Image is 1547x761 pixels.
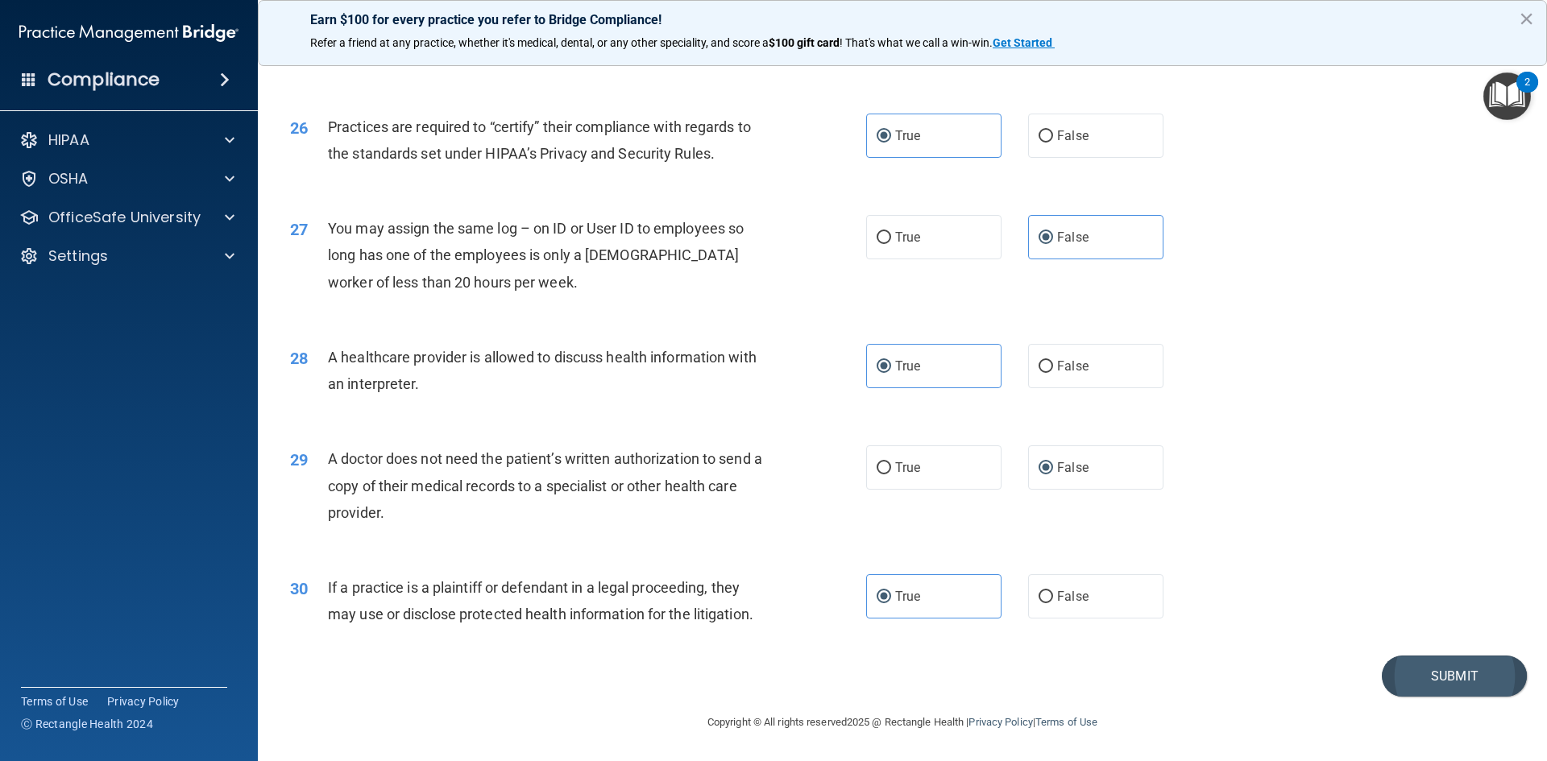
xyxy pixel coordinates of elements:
[290,450,308,469] span: 29
[1039,591,1053,603] input: False
[310,36,769,49] span: Refer a friend at any practice, whether it's medical, dental, or any other speciality, and score a
[310,12,1495,27] p: Earn $100 for every practice you refer to Bridge Compliance!
[1382,656,1527,697] button: Submit
[290,118,308,138] span: 26
[48,68,160,91] h4: Compliance
[21,716,153,732] span: Ⓒ Rectangle Health 2024
[968,716,1032,728] a: Privacy Policy
[608,697,1197,748] div: Copyright © All rights reserved 2025 @ Rectangle Health | |
[895,358,920,374] span: True
[840,36,993,49] span: ! That's what we call a win-win.
[19,169,234,188] a: OSHA
[895,128,920,143] span: True
[877,361,891,373] input: True
[895,230,920,245] span: True
[895,589,920,604] span: True
[290,579,308,598] span: 30
[48,130,89,150] p: HIPAA
[877,130,891,143] input: True
[19,17,238,49] img: PMB logo
[328,118,751,162] span: Practices are required to “certify” their compliance with regards to the standards set under HIPA...
[877,462,891,474] input: True
[1039,130,1053,143] input: False
[328,450,762,520] span: A doctor does not need the patient’s written authorization to send a copy of their medical record...
[1039,232,1053,244] input: False
[993,36,1052,49] strong: Get Started
[21,693,88,709] a: Terms of Use
[48,169,89,188] p: OSHA
[328,349,757,392] span: A healthcare provider is allowed to discuss health information with an interpreter.
[328,220,744,290] span: You may assign the same log – on ID or User ID to employees so long has one of the employees is o...
[1039,462,1053,474] input: False
[19,130,234,150] a: HIPAA
[328,579,753,622] span: If a practice is a plaintiff or defendant in a legal proceeding, they may use or disclose protect...
[877,232,891,244] input: True
[48,246,108,266] p: Settings
[1057,358,1089,374] span: False
[1519,6,1534,31] button: Close
[1035,716,1097,728] a: Terms of Use
[107,693,180,709] a: Privacy Policy
[1039,361,1053,373] input: False
[1524,82,1530,103] div: 2
[1483,72,1531,120] button: Open Resource Center, 2 new notifications
[1057,128,1089,143] span: False
[19,208,234,227] a: OfficeSafe University
[290,349,308,368] span: 28
[877,591,891,603] input: True
[1057,230,1089,245] span: False
[19,246,234,266] a: Settings
[769,36,840,49] strong: $100 gift card
[895,460,920,475] span: True
[1057,460,1089,475] span: False
[1057,589,1089,604] span: False
[993,36,1055,49] a: Get Started
[290,220,308,239] span: 27
[1466,650,1528,711] iframe: Drift Widget Chat Controller
[48,208,201,227] p: OfficeSafe University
